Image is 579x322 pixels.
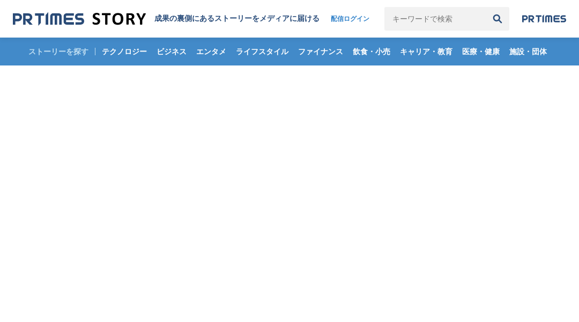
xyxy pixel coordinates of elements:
a: テクノロジー [98,38,151,65]
span: キャリア・教育 [396,47,457,56]
span: テクノロジー [98,47,151,56]
img: 成果の裏側にあるストーリーをメディアに届ける [13,12,146,26]
span: 医療・健康 [458,47,504,56]
span: ファイナンス [294,47,347,56]
h1: 成果の裏側にあるストーリーをメディアに届ける [154,14,320,24]
span: 飲食・小売 [348,47,395,56]
a: 成果の裏側にあるストーリーをメディアに届ける 成果の裏側にあるストーリーをメディアに届ける [13,12,320,26]
input: キーワードで検索 [384,7,486,31]
a: 施設・団体 [505,38,551,65]
a: ファイナンス [294,38,347,65]
span: エンタメ [192,47,231,56]
span: ビジネス [152,47,191,56]
img: prtimes [522,14,566,23]
a: エンタメ [192,38,231,65]
a: 配信ログイン [320,7,380,31]
a: ライフスタイル [232,38,293,65]
a: 飲食・小売 [348,38,395,65]
a: ビジネス [152,38,191,65]
span: ライフスタイル [232,47,293,56]
a: キャリア・教育 [396,38,457,65]
a: 医療・健康 [458,38,504,65]
span: 施設・団体 [505,47,551,56]
button: 検索 [486,7,509,31]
